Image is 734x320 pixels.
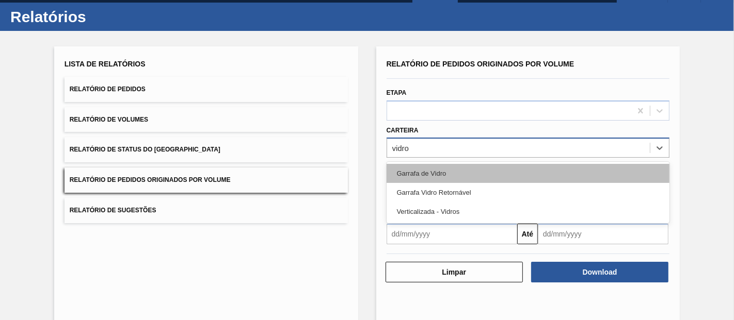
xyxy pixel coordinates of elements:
[65,137,348,162] button: Relatório de Status do [GEOGRAPHIC_DATA]
[65,198,348,223] button: Relatório de Sugestões
[387,60,575,68] span: Relatório de Pedidos Originados por Volume
[517,224,538,244] button: Até
[531,262,668,282] button: Download
[387,224,517,244] input: dd/mm/yyyy
[70,146,220,153] span: Relatório de Status do [GEOGRAPHIC_DATA]
[387,183,670,202] div: Garrafa Vidro Retornável
[538,224,668,244] input: dd/mm/yyyy
[70,116,148,123] span: Relatório de Volumes
[65,60,146,68] span: Lista de Relatórios
[65,167,348,193] button: Relatório de Pedidos Originados por Volume
[65,77,348,102] button: Relatório de Pedidos
[65,107,348,132] button: Relatório de Volumes
[387,202,670,221] div: Verticalizada - Vidros
[387,164,670,183] div: Garrafa de Vidro
[386,262,523,282] button: Limpar
[70,86,146,93] span: Relatório de Pedidos
[70,176,231,183] span: Relatório de Pedidos Originados por Volume
[10,11,194,23] h1: Relatórios
[387,89,407,96] label: Etapa
[70,207,156,214] span: Relatório de Sugestões
[387,127,419,134] label: Carteira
